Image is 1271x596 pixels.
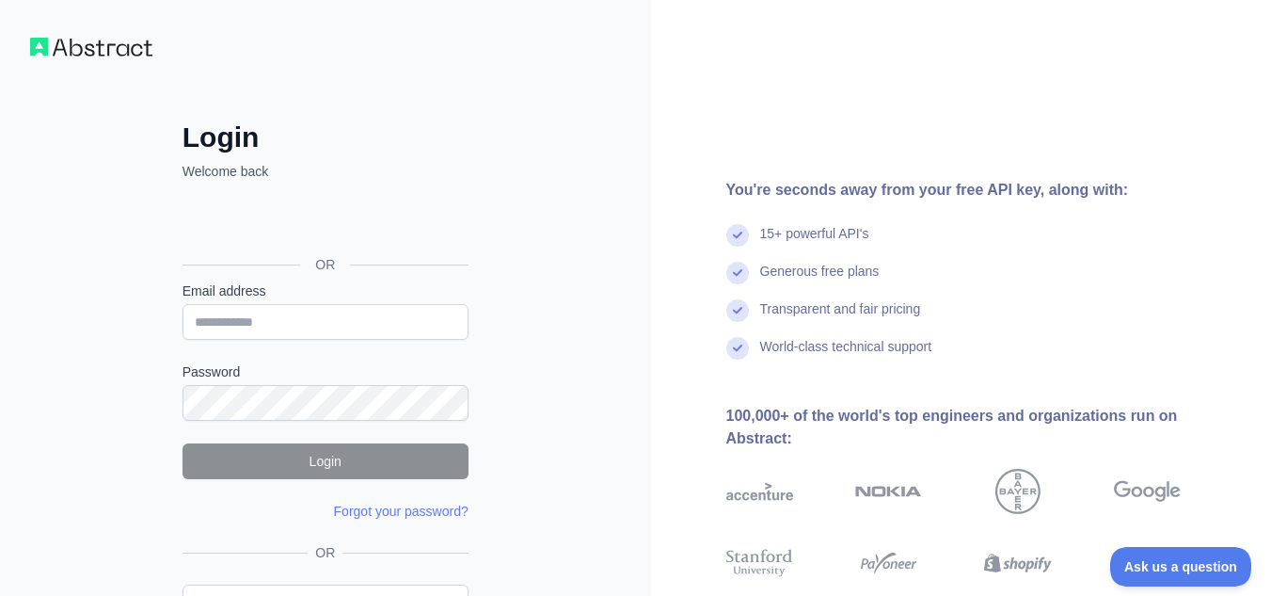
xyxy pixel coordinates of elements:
img: check mark [726,337,749,360]
img: check mark [726,262,749,284]
iframe: Sign in with Google Button [173,201,474,243]
img: google [1114,469,1181,514]
a: Forgot your password? [334,504,469,519]
div: 15+ powerful API's [760,224,869,262]
img: bayer [995,469,1041,514]
span: OR [300,255,350,274]
h2: Login [183,121,469,154]
label: Email address [183,282,469,300]
button: Login [183,443,469,479]
img: payoneer [855,546,922,580]
div: Transparent and fair pricing [760,299,921,337]
div: You're seconds away from your free API key, along with: [726,179,1242,201]
div: 100,000+ of the world's top engineers and organizations run on Abstract: [726,405,1242,450]
img: check mark [726,299,749,322]
p: Welcome back [183,162,469,181]
img: check mark [726,224,749,247]
img: stanford university [726,546,793,580]
img: Workflow [30,38,152,56]
span: OR [308,543,342,562]
img: airbnb [1114,546,1181,580]
img: accenture [726,469,793,514]
img: shopify [984,546,1051,580]
label: Password [183,362,469,381]
img: nokia [855,469,922,514]
div: World-class technical support [760,337,932,375]
div: Generous free plans [760,262,880,299]
iframe: Toggle Customer Support [1110,547,1252,587]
